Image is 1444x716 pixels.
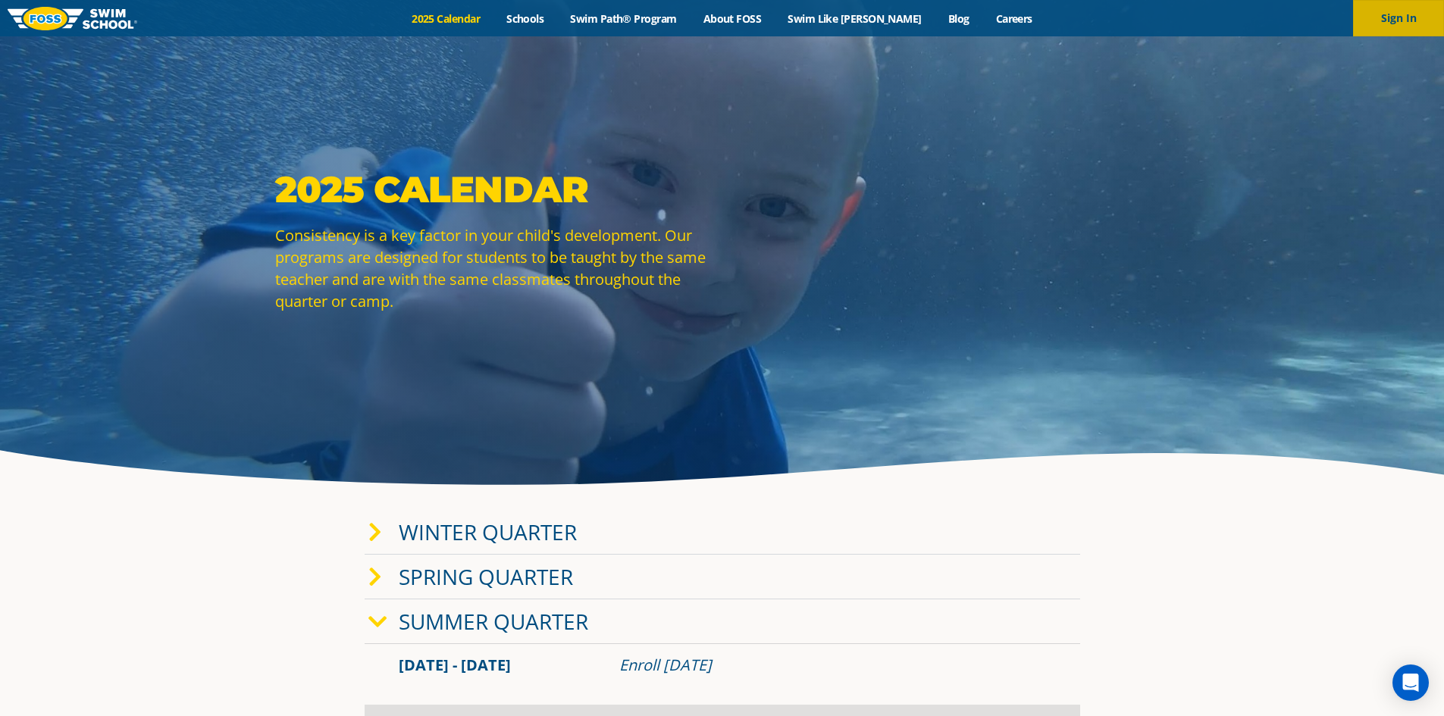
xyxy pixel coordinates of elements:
a: Schools [493,11,557,26]
div: Enroll [DATE] [619,655,1046,676]
a: About FOSS [690,11,775,26]
div: Open Intercom Messenger [1392,664,1429,701]
a: 2025 Calendar [399,11,493,26]
strong: 2025 Calendar [275,167,588,211]
a: Careers [982,11,1045,26]
a: Blog [935,11,982,26]
a: Spring Quarter [399,562,573,591]
span: [DATE] - [DATE] [399,655,511,675]
a: Winter Quarter [399,517,577,546]
a: Swim Like [PERSON_NAME] [775,11,935,26]
p: Consistency is a key factor in your child's development. Our programs are designed for students t... [275,224,715,312]
a: Swim Path® Program [557,11,690,26]
img: FOSS Swim School Logo [8,7,137,30]
a: Summer Quarter [399,607,588,636]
